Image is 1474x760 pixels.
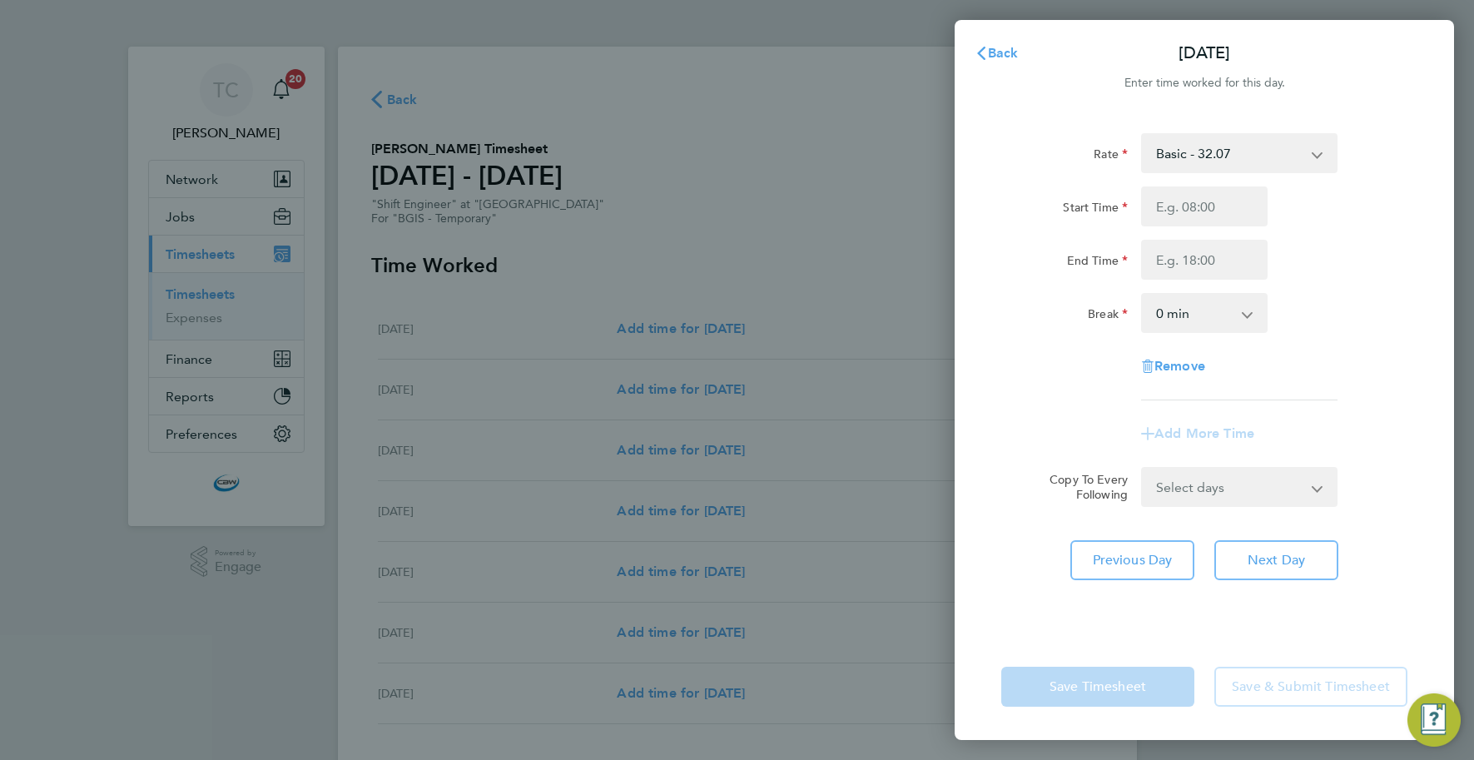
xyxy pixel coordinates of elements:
div: Enter time worked for this day. [955,73,1454,93]
label: Copy To Every Following [1036,472,1128,502]
span: Next Day [1248,552,1305,569]
button: Previous Day [1070,540,1194,580]
button: Remove [1141,360,1205,373]
button: Back [958,37,1035,70]
button: Next Day [1214,540,1338,580]
label: Rate [1094,147,1128,166]
label: End Time [1067,253,1128,273]
p: [DATE] [1179,42,1230,65]
span: Remove [1154,358,1205,374]
span: Previous Day [1093,552,1173,569]
input: E.g. 18:00 [1141,240,1268,280]
label: Start Time [1063,200,1128,220]
button: Engage Resource Center [1407,693,1461,747]
label: Break [1088,306,1128,326]
span: Back [988,45,1019,61]
input: E.g. 08:00 [1141,186,1268,226]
